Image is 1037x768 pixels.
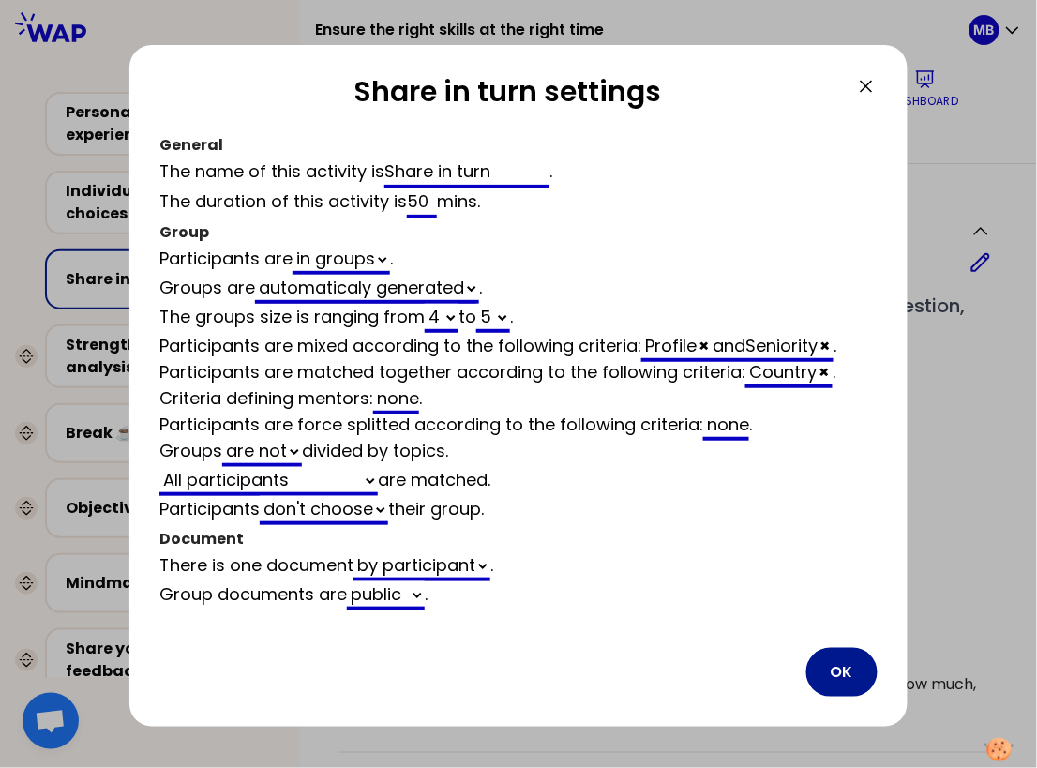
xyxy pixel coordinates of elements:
div: Participants are . [159,246,878,275]
h2: Share in turn settings [159,75,855,116]
div: The name of this activity is . [159,158,878,188]
input: infinite [407,188,437,218]
div: are matched . [159,467,878,496]
div: Participants their group . [159,496,878,525]
div: Participants are matched together according to the following criteria: . [159,359,878,385]
div: none [373,386,419,414]
div: The groups size is ranging from to . [159,304,878,333]
div: Participants are force splitted according to the following criteria: . [159,412,878,438]
span: General [159,134,223,156]
div: Participants are mixed according to the following criteria: . [159,333,878,359]
div: Country [745,360,833,388]
span: Group [159,221,209,243]
div: Group documents are . [159,581,878,610]
div: The duration of this activity is mins . [159,188,878,218]
button: OK [806,648,878,697]
div: There is one document . [159,552,878,581]
span: × [699,334,709,357]
div: Criteria defining mentors: . [159,385,878,412]
span: Document [159,528,244,550]
div: Groups divided by topics . [159,438,878,467]
span: × [819,360,829,384]
div: Groups are . [159,275,878,304]
span: × [819,334,830,357]
div: none [703,413,749,441]
div: Profile and Seniority [641,334,834,362]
